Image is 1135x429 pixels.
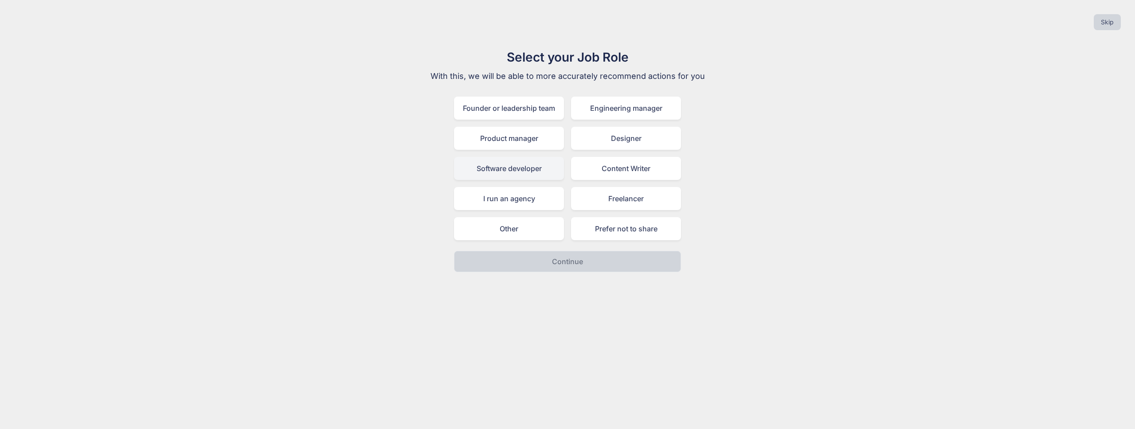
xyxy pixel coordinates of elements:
div: Designer [571,127,681,150]
div: Founder or leadership team [454,97,564,120]
button: Continue [454,251,681,272]
h1: Select your Job Role [419,48,716,66]
button: Skip [1094,14,1121,30]
p: Continue [552,256,583,267]
p: With this, we will be able to more accurately recommend actions for you [419,70,716,82]
div: Software developer [454,157,564,180]
div: Prefer not to share [571,217,681,240]
div: I run an agency [454,187,564,210]
div: Product manager [454,127,564,150]
div: Other [454,217,564,240]
div: Engineering manager [571,97,681,120]
div: Freelancer [571,187,681,210]
div: Content Writer [571,157,681,180]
